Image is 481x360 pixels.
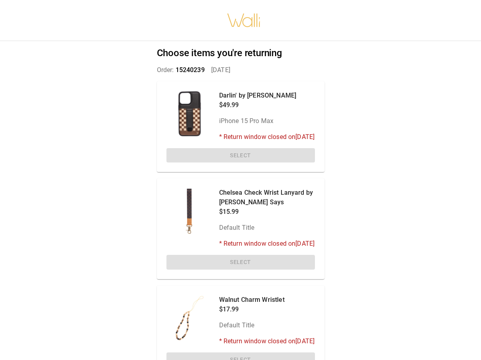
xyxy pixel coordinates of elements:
p: Default Title [219,321,315,330]
p: $49.99 [219,100,315,110]
p: Walnut Charm Wristlet [219,295,315,305]
p: Chelsea Check Wrist Lanyard by [PERSON_NAME] Says [219,188,315,207]
p: Default Title [219,223,315,233]
img: walli-inc.myshopify.com [227,3,261,37]
p: iPhone 15 Pro Max [219,116,315,126]
p: $17.99 [219,305,315,314]
p: * Return window closed on [DATE] [219,337,315,346]
p: Order: [DATE] [157,65,325,75]
p: $15.99 [219,207,315,217]
p: * Return window closed on [DATE] [219,239,315,248]
p: Darlin' by [PERSON_NAME] [219,91,315,100]
p: * Return window closed on [DATE] [219,132,315,142]
h2: Choose items you're returning [157,47,325,59]
span: 15240239 [176,66,205,74]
